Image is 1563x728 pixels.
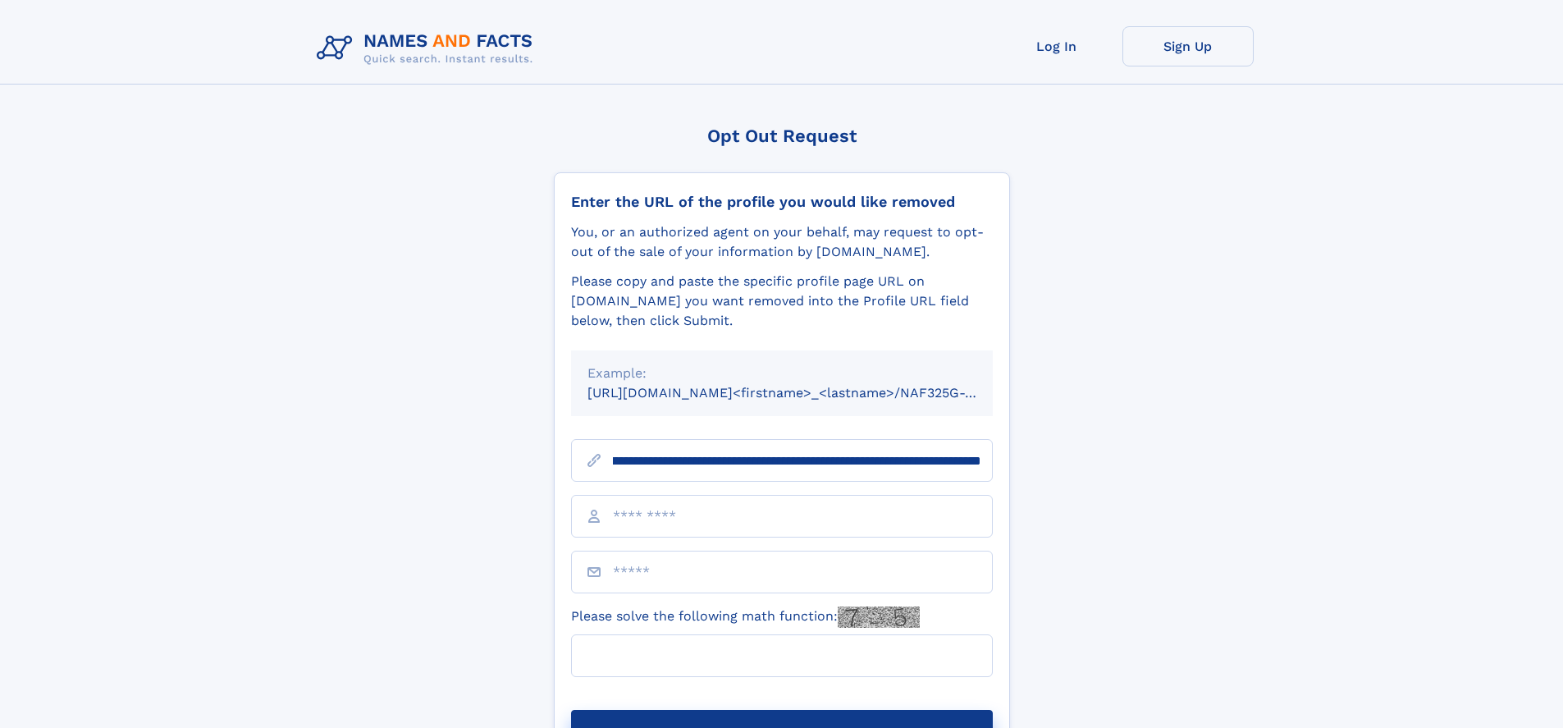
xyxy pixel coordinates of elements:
[991,26,1122,66] a: Log In
[571,272,993,331] div: Please copy and paste the specific profile page URL on [DOMAIN_NAME] you want removed into the Pr...
[310,26,546,71] img: Logo Names and Facts
[587,385,1024,401] small: [URL][DOMAIN_NAME]<firstname>_<lastname>/NAF325G-xxxxxxxx
[571,222,993,262] div: You, or an authorized agent on your behalf, may request to opt-out of the sale of your informatio...
[554,126,1010,146] div: Opt Out Request
[571,607,920,628] label: Please solve the following math function:
[1122,26,1254,66] a: Sign Up
[571,193,993,211] div: Enter the URL of the profile you would like removed
[587,364,976,383] div: Example:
